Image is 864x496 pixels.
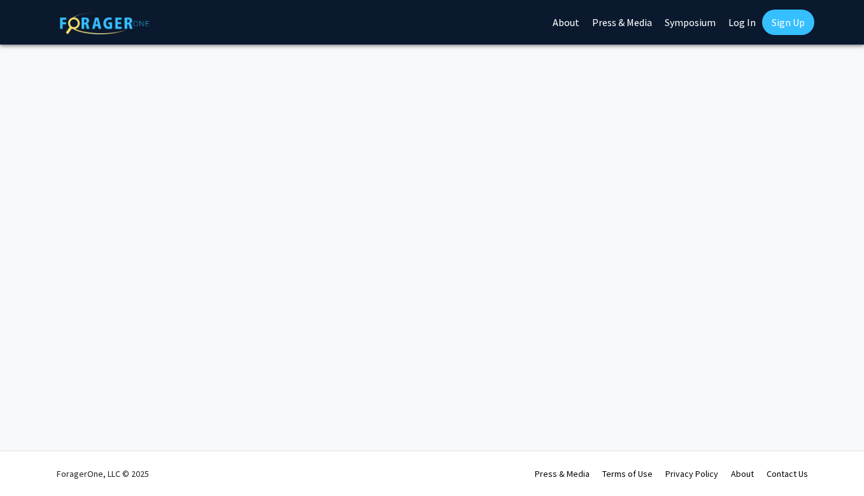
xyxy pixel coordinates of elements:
[602,468,653,479] a: Terms of Use
[767,468,808,479] a: Contact Us
[762,10,814,35] a: Sign Up
[535,468,590,479] a: Press & Media
[731,468,754,479] a: About
[665,468,718,479] a: Privacy Policy
[60,12,149,34] img: ForagerOne Logo
[57,451,149,496] div: ForagerOne, LLC © 2025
